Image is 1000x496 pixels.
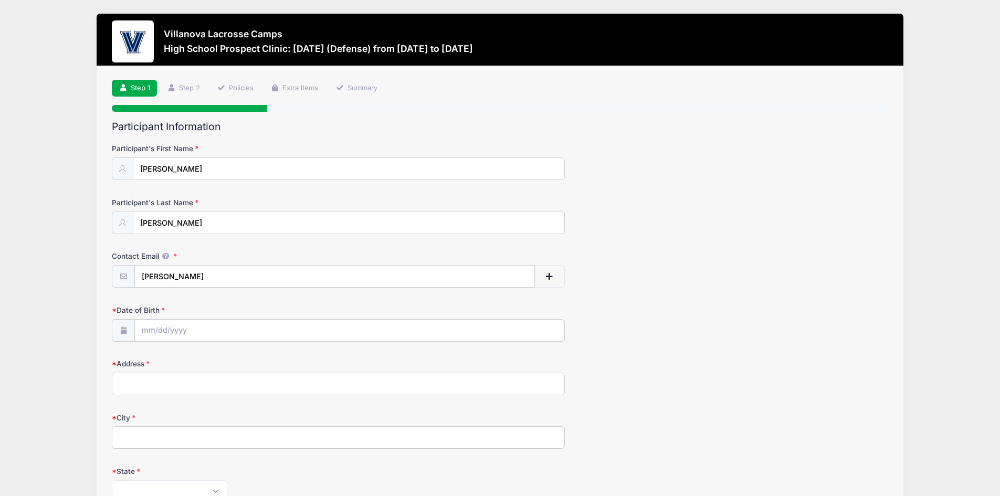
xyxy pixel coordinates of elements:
a: Step 1 [112,80,157,97]
label: Participant's Last Name [112,197,371,208]
input: Participant's First Name [133,157,565,180]
input: mm/dd/yyyy [134,319,565,342]
label: Address [112,358,371,369]
label: Contact Email [112,251,371,261]
a: Extra Items [264,80,325,97]
h3: Villanova Lacrosse Camps [164,28,473,39]
input: Participant's Last Name [133,212,565,234]
a: Summary [329,80,384,97]
h2: Participant Information [112,121,888,133]
a: Step 2 [160,80,207,97]
label: City [112,413,371,423]
h3: High School Prospect Clinic: [DATE] (Defense) from [DATE] to [DATE] [164,43,473,54]
label: State [112,466,371,477]
a: Policies [210,80,260,97]
input: email@email.com [134,265,535,288]
label: Date of Birth [112,305,371,315]
label: Participant's First Name [112,143,371,154]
